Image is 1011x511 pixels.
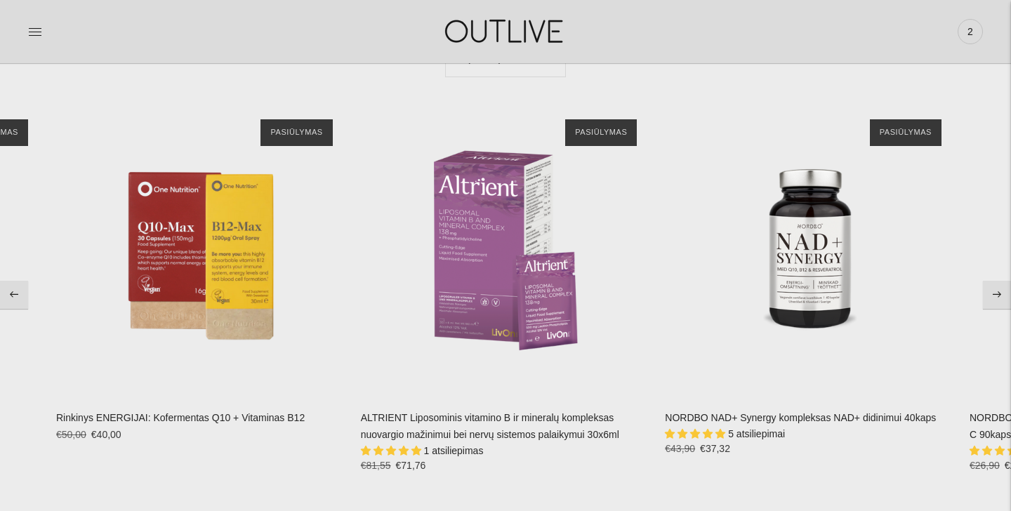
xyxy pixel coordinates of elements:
span: 5 atsiliepimai [728,428,785,439]
img: OUTLIVE [418,7,593,55]
span: €37,32 [700,443,730,454]
a: ALTRIENT Liposominis vitamino B ir mineralų kompleksas nuovargio mažinimui bei nervų sistemos pal... [361,412,619,440]
a: ALTRIENT Liposominis vitamino B ir mineralų kompleksas nuovargio mažinimui bei nervų sistemos pal... [361,105,652,396]
a: Rinkinys ENERGIJAI: Kofermentas Q10 + Vitaminas B12 [56,105,347,396]
button: Move to next carousel slide [983,281,1011,309]
s: €26,90 [970,460,1000,471]
a: NORDBO NAD+ Synergy kompleksas NAD+ didinimui 40kaps [665,105,956,396]
span: €71,76 [396,460,426,471]
span: 1 atsiliepimas [424,445,484,456]
span: 5.00 stars [361,445,424,456]
a: Rinkinys ENERGIJAI: Kofermentas Q10 + Vitaminas B12 [56,412,305,423]
s: €50,00 [56,429,86,440]
span: 5.00 stars [665,428,728,439]
span: €40,00 [91,429,121,440]
a: NORDBO NAD+ Synergy kompleksas NAD+ didinimui 40kaps [665,412,936,423]
s: €81,55 [361,460,391,471]
s: €43,90 [665,443,695,454]
span: 2 [960,22,980,41]
a: 2 [958,16,983,47]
